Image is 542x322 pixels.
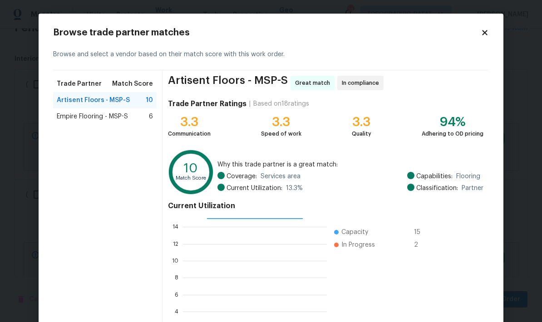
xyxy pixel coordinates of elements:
span: 13.3 % [286,184,303,193]
span: 2 [414,240,429,249]
span: Artisent Floors - MSP-S [57,96,130,105]
text: Match Score [176,176,206,181]
span: 6 [149,112,153,121]
span: Coverage: [227,172,257,181]
text: 4 [175,309,178,314]
span: Flooring [456,172,480,181]
text: 8 [175,275,178,280]
text: 14 [172,224,178,229]
span: 15 [414,228,429,237]
span: In Progress [341,240,375,249]
span: Capacity [341,228,368,237]
span: Current Utilization: [227,184,282,193]
text: 12 [173,241,178,247]
text: 10 [172,258,178,263]
h4: Trade Partner Ratings [168,99,246,108]
div: Speed of work [261,129,301,138]
span: Why this trade partner is a great match: [217,160,483,169]
span: Artisent Floors - MSP-S [168,76,288,90]
div: Browse and select a vendor based on their match score with this work order. [53,39,489,70]
span: In compliance [342,78,383,88]
div: Communication [168,129,211,138]
div: Based on 18 ratings [253,99,309,108]
span: Match Score [112,79,153,88]
h4: Current Utilization [168,201,483,210]
span: Classification: [416,184,458,193]
h2: Browse trade partner matches [53,28,481,37]
span: 10 [146,96,153,105]
span: Capabilities: [416,172,453,181]
div: 3.3 [261,117,301,127]
text: 6 [175,292,178,298]
span: Services area [261,172,301,181]
div: 3.3 [352,117,371,127]
span: Trade Partner [57,79,102,88]
span: Partner [462,184,483,193]
div: Adhering to OD pricing [422,129,483,138]
span: Great match [295,78,334,88]
div: | [246,99,253,108]
span: Empire Flooring - MSP-S [57,112,128,121]
text: 10 [184,162,198,175]
div: 94% [422,117,483,127]
div: 3.3 [168,117,211,127]
div: Quality [352,129,371,138]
